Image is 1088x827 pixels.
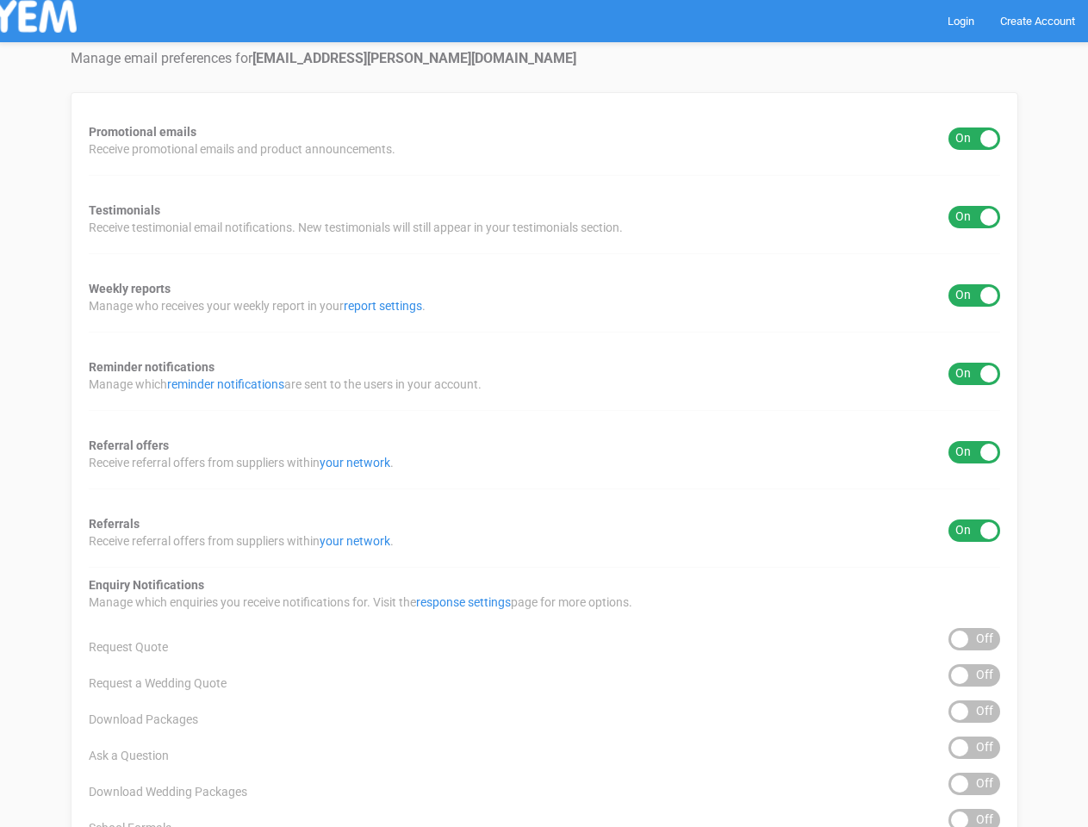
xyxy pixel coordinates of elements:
[89,454,394,471] span: Receive referral offers from suppliers within .
[252,50,576,66] strong: [EMAIL_ADDRESS][PERSON_NAME][DOMAIN_NAME]
[89,125,196,139] strong: Promotional emails
[89,203,160,217] strong: Testimonials
[89,297,426,314] span: Manage who receives your weekly report in your .
[89,711,198,728] span: Download Packages
[89,282,171,295] strong: Weekly reports
[71,51,1018,66] h4: Manage email preferences for
[89,783,247,800] span: Download Wedding Packages
[344,299,422,313] a: report settings
[89,747,169,764] span: Ask a Question
[89,532,394,550] span: Receive referral offers from suppliers within .
[89,140,395,158] span: Receive promotional emails and product announcements.
[89,360,214,374] strong: Reminder notifications
[89,376,482,393] span: Manage which are sent to the users in your account.
[320,456,390,469] a: your network
[89,219,623,236] span: Receive testimonial email notifications. New testimonials will still appear in your testimonials ...
[89,438,169,452] strong: Referral offers
[89,675,227,692] span: Request a Wedding Quote
[89,594,632,611] span: Manage which enquiries you receive notifications for. Visit the page for more options.
[89,638,168,656] span: Request Quote
[89,578,204,592] strong: Enquiry Notifications
[167,377,284,391] a: reminder notifications
[320,534,390,548] a: your network
[89,517,140,531] strong: Referrals
[416,595,511,609] a: response settings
